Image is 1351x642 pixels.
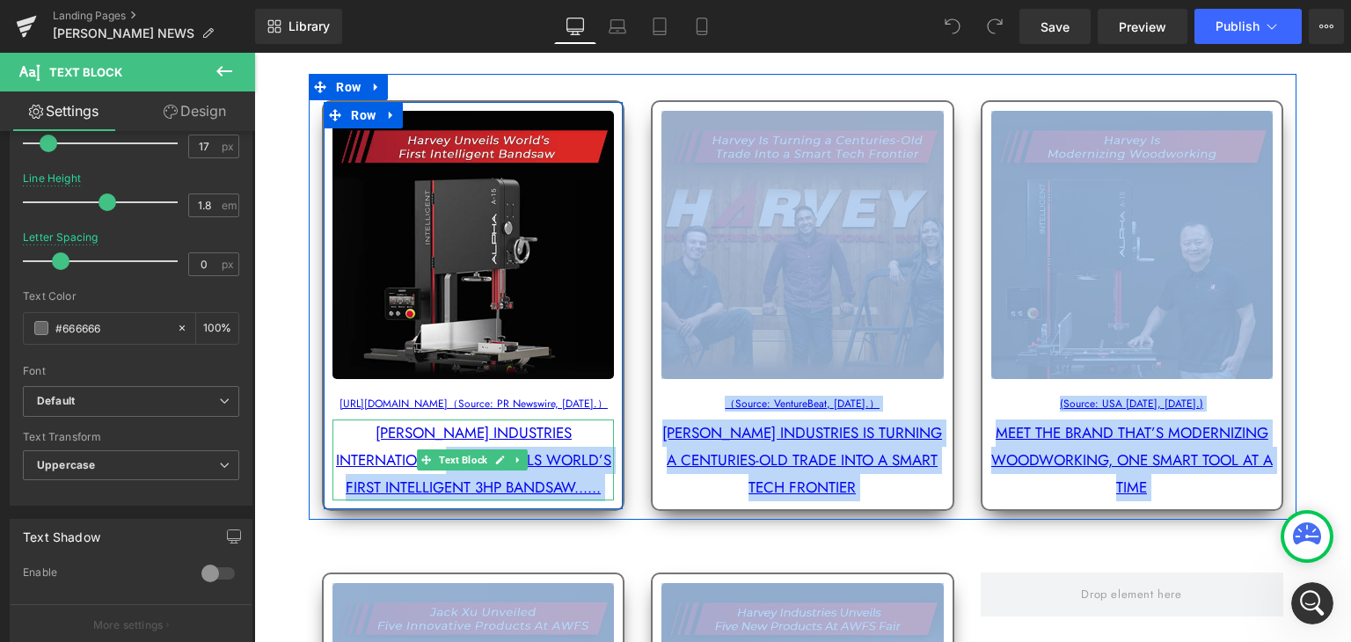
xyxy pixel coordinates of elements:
[554,9,596,44] a: Desktop
[111,21,134,47] a: Expand / Collapse
[806,343,949,359] a: (Source: USA [DATE], [DATE].)
[196,313,238,344] div: %
[1216,19,1260,33] span: Publish
[1309,9,1344,44] button: More
[23,231,99,244] div: Letter Spacing
[126,49,149,76] a: Expand / Collapse
[55,318,168,338] input: Color
[53,9,255,23] a: Landing Pages
[288,18,330,34] span: Library
[1119,18,1166,36] span: Preview
[77,21,111,47] span: Row
[639,9,681,44] a: Tablet
[23,290,239,303] div: Text Color
[681,9,723,44] a: Mobile
[977,9,1012,44] button: Redo
[23,172,81,185] div: Line Height
[1041,18,1070,36] span: Save
[1194,9,1302,44] button: Publish
[254,53,1351,642] iframe: To enrich screen reader interactions, please activate Accessibility in Grammarly extension settings
[408,369,688,444] a: [PERSON_NAME] Industries is turning a centuries-old trade into a smart tech frontier
[53,26,194,40] span: [PERSON_NAME] NEWS
[37,458,95,471] b: Uppercase
[471,343,625,359] a: （Source: VentureBeat, [DATE].）
[737,369,1019,444] a: Meet the Brand That’s Modernizing Woodworking, One Smart Tool at a Time
[131,91,259,131] a: Design
[1098,9,1187,44] a: Preview
[49,65,122,79] span: Text Block
[23,365,239,377] div: Font
[222,259,237,270] span: px
[222,200,237,211] span: em
[255,9,342,44] a: New Library
[37,394,75,409] i: Default
[92,49,126,76] span: Row
[23,431,239,443] div: Text Transform
[935,9,970,44] button: Undo
[1291,582,1333,624] iframe: Intercom live chat
[222,141,237,152] span: px
[596,9,639,44] a: Laptop
[255,397,274,418] a: Expand / Collapse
